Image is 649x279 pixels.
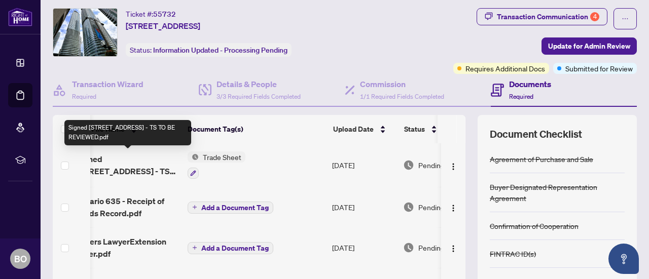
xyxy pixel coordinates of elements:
[72,78,143,90] h4: Transaction Wizard
[8,8,32,26] img: logo
[217,78,301,90] h4: Details & People
[153,10,176,19] span: 55732
[188,151,199,163] img: Status Icon
[477,8,607,25] button: Transaction Communication4
[565,63,633,74] span: Submitted for Review
[201,245,269,252] span: Add a Document Tag
[328,143,399,187] td: [DATE]
[590,12,599,21] div: 4
[64,120,191,145] div: Signed [STREET_ADDRESS] - TS TO BE REVIEWED.pdf
[328,187,399,227] td: [DATE]
[445,240,461,256] button: Logo
[449,204,457,212] img: Logo
[53,9,117,56] img: IMG-C12214735_1.jpg
[497,9,599,25] div: Transaction Communication
[403,242,414,253] img: Document Status
[445,199,461,215] button: Logo
[509,93,533,100] span: Required
[72,93,96,100] span: Required
[192,205,197,210] span: plus
[184,115,329,143] th: Document Tag(s)
[188,241,273,254] button: Add a Document Tag
[490,153,593,165] div: Agreement of Purchase and Sale
[126,8,176,20] div: Ticket #:
[509,78,551,90] h4: Documents
[126,43,292,57] div: Status:
[188,242,273,254] button: Add a Document Tag
[328,227,399,268] td: [DATE]
[188,202,273,214] button: Add a Document Tag
[217,93,301,100] span: 3/3 Required Fields Completed
[199,151,245,163] span: Trade Sheet
[418,242,469,253] span: Pending Review
[72,115,184,143] th: (19) File Name
[400,115,486,143] th: Status
[418,202,469,213] span: Pending Review
[76,195,179,219] span: Ontario 635 - Receipt of Funds Record.pdf
[465,63,545,74] span: Requires Additional Docs
[76,153,179,177] span: Signed [STREET_ADDRESS] - TS TO BE REVIEWED.pdf
[490,127,582,141] span: Document Checklist
[201,204,269,211] span: Add a Document Tag
[542,37,637,55] button: Update for Admin Review
[449,245,457,253] img: Logo
[188,151,245,179] button: Status IconTrade Sheet
[490,220,579,231] div: Confirmation of Cooperation
[490,181,625,204] div: Buyer Designated Representation Agreement
[360,78,444,90] h4: Commission
[418,160,469,171] span: Pending Review
[403,160,414,171] img: Document Status
[608,244,639,274] button: Open asap
[153,46,287,55] span: Information Updated - Processing Pending
[126,20,200,32] span: [STREET_ADDRESS]
[403,202,414,213] img: Document Status
[404,124,425,135] span: Status
[449,163,457,171] img: Logo
[445,157,461,173] button: Logo
[14,252,27,266] span: BO
[192,245,197,250] span: plus
[622,15,629,22] span: ellipsis
[333,124,374,135] span: Upload Date
[329,115,400,143] th: Upload Date
[548,38,630,54] span: Update for Admin Review
[360,93,444,100] span: 1/1 Required Fields Completed
[490,248,536,259] div: FINTRAC ID(s)
[188,201,273,214] button: Add a Document Tag
[76,235,179,260] span: Sellers LawyerExtension letter.pdf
